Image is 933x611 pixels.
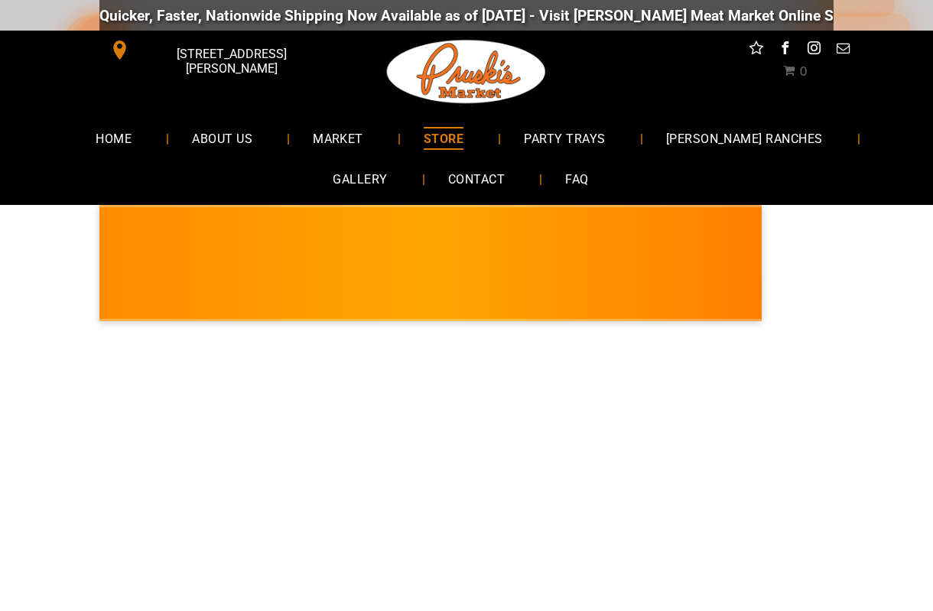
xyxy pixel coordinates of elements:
a: email [834,38,853,62]
span: 0 [799,64,807,79]
img: Pruski-s+Market+HQ+Logo2-1920w.png [384,31,549,113]
a: GALLERY [310,159,410,200]
a: MARKET [290,118,386,158]
a: [STREET_ADDRESS][PERSON_NAME] [99,38,333,62]
a: HOME [73,118,154,158]
a: instagram [805,38,824,62]
a: Social network [746,38,766,62]
a: FAQ [542,159,611,200]
a: [PERSON_NAME] RANCHES [643,118,846,158]
a: ABOUT US [169,118,275,158]
a: CONTACT [425,159,528,200]
a: STORE [401,118,486,158]
span: [STREET_ADDRESS][PERSON_NAME] [133,39,330,83]
a: facebook [775,38,795,62]
a: PARTY TRAYS [501,118,628,158]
